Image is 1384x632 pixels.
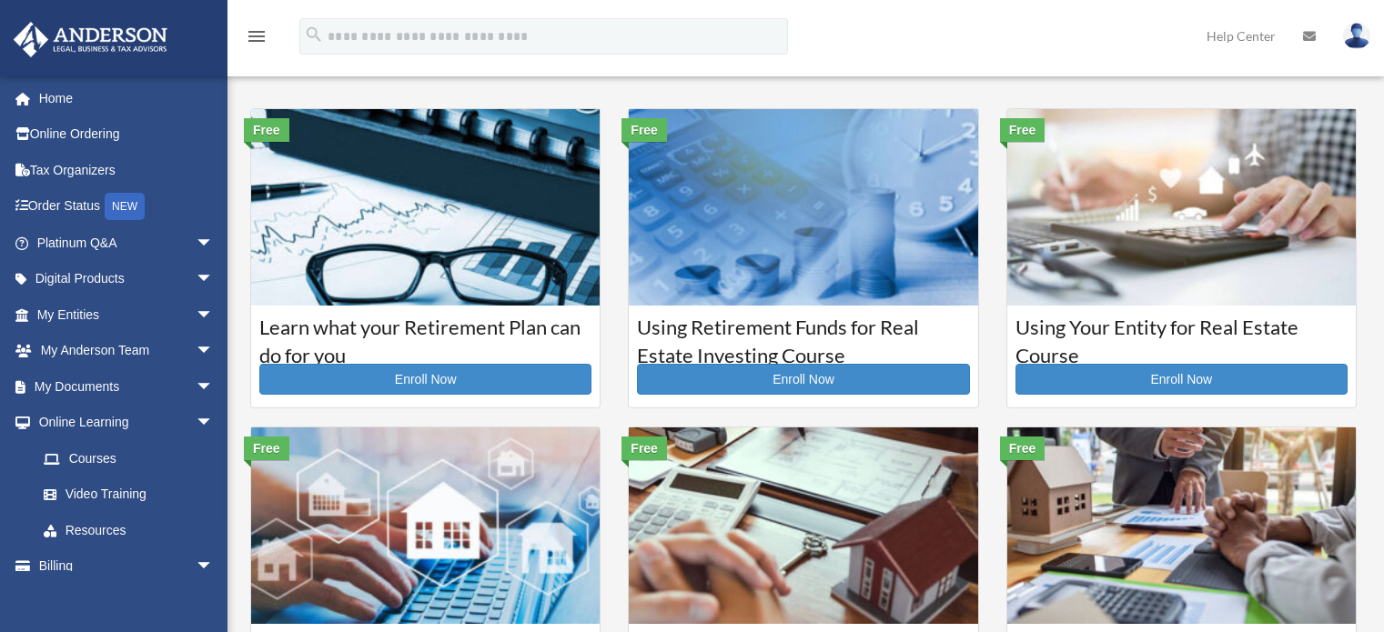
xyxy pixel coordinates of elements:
h3: Using Retirement Funds for Real Estate Investing Course [637,314,969,359]
a: Digital Productsarrow_drop_down [13,261,241,297]
span: arrow_drop_down [196,225,232,262]
span: arrow_drop_down [196,261,232,298]
div: Free [244,436,289,460]
span: arrow_drop_down [196,368,232,406]
a: Billingarrow_drop_down [13,548,241,585]
a: Video Training [25,477,241,513]
div: Free [244,118,289,142]
div: Free [1000,436,1046,460]
span: arrow_drop_down [196,548,232,586]
i: search [304,25,324,45]
span: arrow_drop_down [196,296,232,334]
a: Online Ordering [13,116,241,153]
a: Platinum Q&Aarrow_drop_down [13,225,241,261]
a: My Entitiesarrow_drop_down [13,296,241,333]
span: arrow_drop_down [196,333,232,370]
div: Free [621,436,667,460]
a: Order StatusNEW [13,188,241,226]
a: Resources [25,512,241,548]
i: menu [246,25,268,47]
a: Tax Organizers [13,152,241,188]
a: Enroll Now [1015,364,1348,395]
a: menu [246,32,268,47]
a: Home [13,80,241,116]
h3: Using Your Entity for Real Estate Course [1015,314,1348,359]
img: Anderson Advisors Platinum Portal [8,22,173,57]
a: My Anderson Teamarrow_drop_down [13,333,241,369]
div: Free [621,118,667,142]
h3: Learn what your Retirement Plan can do for you [259,314,591,359]
a: My Documentsarrow_drop_down [13,368,241,405]
a: Courses [25,440,232,477]
a: Online Learningarrow_drop_down [13,405,241,441]
a: Enroll Now [637,364,969,395]
a: Enroll Now [259,364,591,395]
img: User Pic [1343,23,1370,49]
span: arrow_drop_down [196,405,232,442]
div: Free [1000,118,1046,142]
div: NEW [105,193,145,220]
